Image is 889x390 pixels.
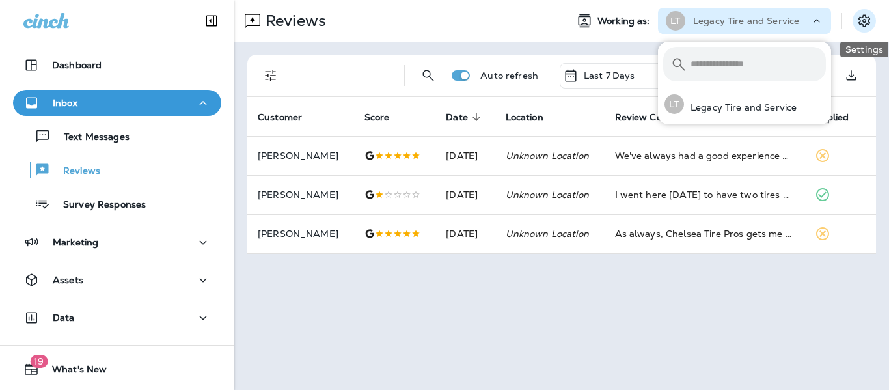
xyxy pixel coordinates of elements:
span: 19 [30,355,48,368]
button: Reviews [13,156,221,184]
span: Date [446,111,485,123]
button: Dashboard [13,52,221,78]
button: Settings [853,9,876,33]
span: What's New [39,364,107,380]
span: Replied [815,112,849,123]
p: Inbox [53,98,77,108]
span: Date [446,112,468,123]
div: As always, Chelsea Tire Pros gets me squared away and tracking straight. They haven’t gouged me o... [615,227,795,240]
span: Score [364,112,390,123]
em: Unknown Location [506,189,589,201]
p: Text Messages [51,132,130,144]
button: Marketing [13,229,221,255]
div: We've always had a good experience with them and have been taking our cars here since about 2011.... [615,149,795,162]
span: Review Comment [615,112,694,123]
p: Dashboard [52,60,102,70]
span: Location [506,111,560,123]
td: [DATE] [435,214,495,253]
em: Unknown Location [506,150,589,161]
span: Working as: [597,16,653,27]
button: Filters [258,63,284,89]
span: Customer [258,111,319,123]
p: Reviews [50,165,100,178]
p: Legacy Tire and Service [693,16,799,26]
span: Location [506,112,543,123]
td: [DATE] [435,175,495,214]
button: Assets [13,267,221,293]
button: Survey Responses [13,190,221,217]
p: [PERSON_NAME] [258,189,344,200]
td: [DATE] [435,136,495,175]
div: LT [664,94,684,114]
span: Score [364,111,407,123]
button: 19What's New [13,356,221,382]
p: Auto refresh [480,70,538,81]
p: [PERSON_NAME] [258,229,344,239]
p: [PERSON_NAME] [258,150,344,161]
button: Inbox [13,90,221,116]
p: Reviews [260,11,326,31]
div: LT [666,11,685,31]
span: Customer [258,112,302,123]
button: LTLegacy Tire and Service [658,89,831,119]
p: Last 7 Days [584,70,635,81]
div: Settings [840,42,888,57]
p: Legacy Tire and Service [684,102,797,113]
button: Export as CSV [838,63,864,89]
button: Search Reviews [415,63,441,89]
p: Marketing [53,237,98,247]
button: Collapse Sidebar [193,8,230,34]
em: Unknown Location [506,228,589,240]
p: Data [53,313,75,323]
p: Assets [53,275,83,285]
p: Survey Responses [50,199,146,212]
span: Replied [815,111,866,123]
span: Review Comment [615,111,711,123]
button: Data [13,305,221,331]
div: I went here today to have two tires patched. Last year, at another shop, I paid $20 total for two... [615,188,795,201]
button: Text Messages [13,122,221,150]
